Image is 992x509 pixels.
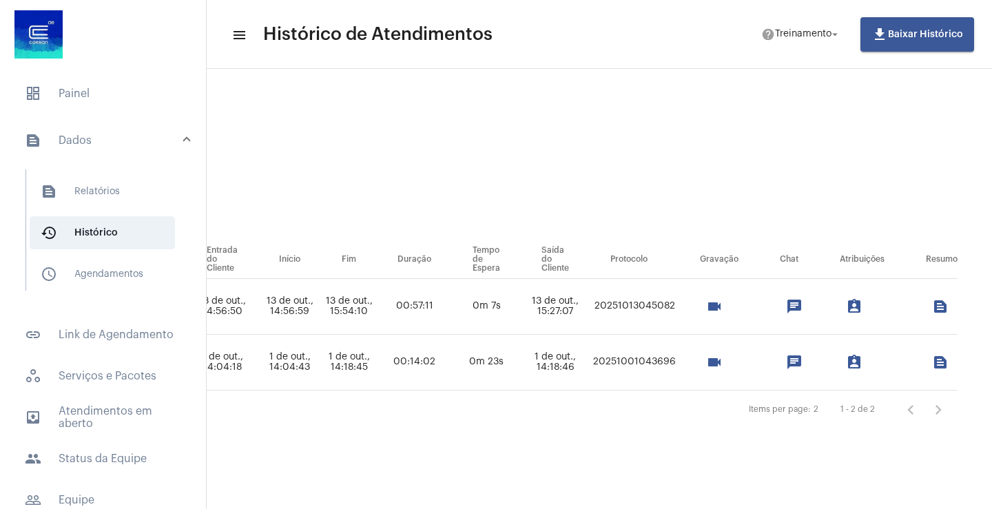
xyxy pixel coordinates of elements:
mat-icon: assignment_ind [846,298,862,315]
div: Items per page: [749,405,811,414]
button: Página anterior [897,396,924,424]
mat-icon: assignment_ind [846,354,862,371]
mat-icon: chat [786,298,803,315]
mat-chip-list: selection [823,349,902,376]
th: Duração [377,240,452,279]
div: sidenav iconDados [8,163,206,310]
mat-icon: sidenav icon [25,132,41,149]
mat-icon: sidenav icon [41,225,57,241]
mat-icon: sidenav icon [25,450,41,467]
th: Entrada do Cliente [186,240,258,279]
td: 1 de out., 14:18:46 [521,335,590,391]
mat-icon: sidenav icon [41,266,57,282]
mat-expansion-panel-header: sidenav iconDados [8,118,206,163]
span: Link de Agendamento [14,318,192,351]
th: Saída do Cliente [521,240,590,279]
img: d4669ae0-8c07-2337-4f67-34b0df7f5ae4.jpeg [11,7,66,62]
mat-chip-list: selection [683,293,756,320]
div: 2 [814,405,818,414]
mat-icon: sidenav icon [25,326,41,343]
td: 20251013045082 [590,279,679,335]
span: Histórico de Atendimentos [263,23,493,45]
mat-chip-list: selection [909,349,958,376]
mat-icon: sidenav icon [231,27,245,43]
mat-icon: videocam [706,354,723,371]
mat-chip-list: selection [909,293,958,320]
mat-icon: sidenav icon [25,409,41,426]
span: sidenav icon [25,368,41,384]
mat-chip-list: selection [763,349,816,376]
mat-chip-list: selection [823,293,902,320]
mat-icon: text_snippet_outlined [932,354,949,371]
span: Treinamento [775,30,831,39]
th: Gravação [679,240,759,279]
td: 20251001043696 [590,335,679,391]
mat-icon: chat [786,354,803,371]
span: Status da Equipe [14,442,192,475]
div: 1 - 2 de 2 [840,405,875,414]
mat-chip-list: selection [683,349,756,376]
th: Chat [759,240,819,279]
td: 1 de out., 14:04:43 [258,335,321,391]
span: Atendimentos em aberto [14,401,192,434]
th: Protocolo [590,240,679,279]
td: 13 de out., 15:54:10 [321,279,377,335]
th: Atribuições [819,240,905,279]
mat-icon: videocam [706,298,723,315]
mat-chip-list: selection [763,293,816,320]
td: 13 de out., 14:56:50 [186,279,258,335]
span: sidenav icon [25,85,41,102]
td: 13 de out., 15:27:07 [521,279,590,335]
td: 1 de out., 14:04:18 [186,335,258,391]
th: Tempo de Espera [452,240,521,279]
td: 0m 7s [452,279,521,335]
button: Próxima página [924,396,952,424]
span: Painel [14,77,192,110]
mat-icon: file_download [871,26,888,43]
mat-icon: text_snippet_outlined [932,298,949,315]
button: Treinamento [753,21,849,48]
span: Histórico [30,216,175,249]
mat-icon: help [761,28,775,41]
mat-panel-title: Dados [25,132,184,149]
span: Baixar Histórico [871,30,963,39]
mat-icon: sidenav icon [25,492,41,508]
td: 13 de out., 14:56:59 [258,279,321,335]
button: Baixar Histórico [860,17,974,52]
mat-icon: sidenav icon [41,183,57,200]
td: 0m 23s [452,335,521,391]
td: 00:14:02 [377,335,452,391]
th: Início [258,240,321,279]
th: Resumo [905,240,958,279]
span: Serviços e Pacotes [14,360,192,393]
td: 00:57:11 [377,279,452,335]
mat-icon: arrow_drop_down [829,28,841,41]
th: Fim [321,240,377,279]
span: Agendamentos [30,258,175,291]
td: 1 de out., 14:18:45 [321,335,377,391]
span: Relatórios [30,175,175,208]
